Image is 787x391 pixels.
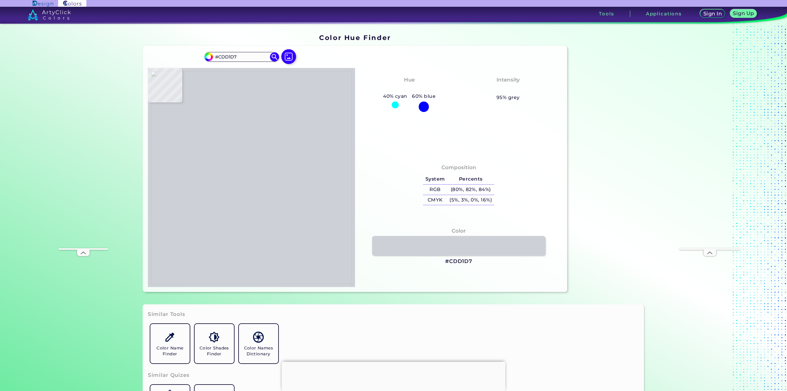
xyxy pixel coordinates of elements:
a: Color Shades Finder [192,321,236,366]
img: icon_color_name_finder.svg [164,332,175,342]
a: Sign Up [731,10,756,18]
h4: Color [452,226,466,235]
h5: Color Shades Finder [197,345,231,357]
h5: (5%, 3%, 0%, 16%) [447,195,494,205]
iframe: Advertisement [282,362,505,389]
h5: Color Names Dictionary [241,345,276,357]
a: Sign In [701,10,724,18]
img: logo_artyclick_colors_white.svg [28,9,71,20]
h5: 95% grey [496,94,520,102]
h3: Similar Quizes [148,372,190,379]
h5: Sign In [704,11,721,16]
iframe: Advertisement [59,64,108,248]
h3: Similar Tools [148,311,185,318]
h4: Intensity [496,75,520,84]
h4: Composition [441,163,476,172]
h3: Almost None [486,85,530,93]
img: ArtyClick Design logo [33,1,53,6]
h5: Sign Up [734,11,753,16]
img: icon picture [281,49,296,64]
h5: (80%, 82%, 84%) [447,185,494,195]
h5: System [423,174,447,184]
h3: Applications [646,11,682,16]
input: type color.. [213,53,270,61]
h5: RGB [423,185,447,195]
iframe: Advertisement [570,31,647,294]
h3: Tools [599,11,614,16]
img: icon_color_names_dictionary.svg [253,332,264,342]
h5: 60% blue [410,92,438,100]
a: Color Names Dictionary [236,321,281,366]
img: icon_color_shades.svg [209,332,219,342]
iframe: Advertisement [679,64,741,248]
h1: Color Hue Finder [319,33,391,42]
h5: Color Name Finder [153,345,187,357]
h3: Tealish Blue [389,85,429,93]
a: Color Name Finder [148,321,192,366]
h5: CMYK [423,195,447,205]
img: icon search [270,52,279,62]
img: bc36d4cc-7da8-4e85-ae40-ca651fca21ea [151,71,352,284]
h5: 40% cyan [381,92,409,100]
h4: Hue [404,75,415,84]
h3: #CDD1D7 [445,258,472,265]
h5: Percents [447,174,494,184]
